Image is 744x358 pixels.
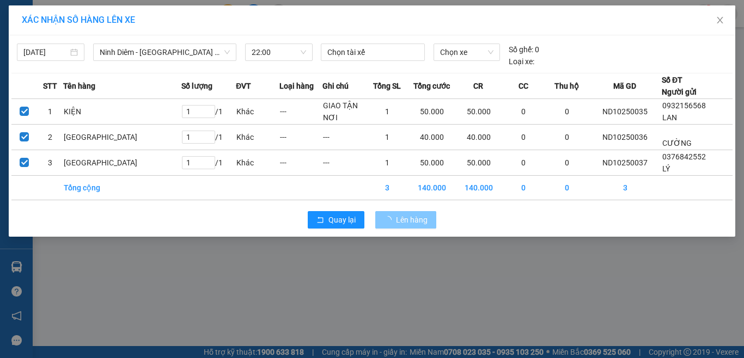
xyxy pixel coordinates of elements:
button: Close [705,5,735,36]
td: 0 [502,176,545,200]
span: Loại hàng [279,80,314,92]
td: 40.000 [408,125,455,150]
td: 2 [38,125,64,150]
span: XÁC NHẬN SỐ HÀNG LÊN XE [22,15,135,25]
td: --- [322,150,365,176]
td: 50.000 [455,150,502,176]
td: / 1 [181,150,236,176]
span: Tên hàng [63,80,95,92]
button: Lên hàng [375,211,436,229]
div: 0 [509,44,539,55]
span: Gửi: [9,10,26,22]
td: --- [279,99,322,125]
td: 0 [502,150,545,176]
td: / 1 [181,99,236,125]
td: 3 [588,176,662,200]
td: ND10250036 [588,125,662,150]
div: [PERSON_NAME] [9,22,96,35]
td: 1 [365,99,408,125]
span: Lên hàng [396,214,428,226]
span: Nhận: [104,10,130,22]
td: 0 [545,125,588,150]
div: Ninh Diêm [9,9,96,22]
td: --- [279,150,322,176]
td: 1 [38,99,64,125]
td: 0 [502,125,545,150]
div: 600.000 [102,57,181,84]
span: Ninh Diêm - Sài Gòn (Hàng hóa) [100,44,230,60]
button: rollbackQuay lại [308,211,364,229]
td: / 1 [181,125,236,150]
td: 0 [545,99,588,125]
span: CC [519,80,528,92]
td: 140.000 [455,176,502,200]
span: STT [43,80,57,92]
span: 0376842552 [662,152,706,161]
td: Tổng cộng [63,176,181,200]
span: CR [473,80,483,92]
td: ND10250035 [588,99,662,125]
td: 0 [545,176,588,200]
div: Quận 5 [104,9,180,22]
span: rollback [316,216,324,225]
td: 50.000 [408,99,455,125]
td: ND10250037 [588,150,662,176]
div: 0706195175 [9,35,96,51]
td: 0 [545,150,588,176]
input: 12/10/2025 [23,46,68,58]
span: Chọn xe [440,44,493,60]
td: [GEOGRAPHIC_DATA] [63,150,181,176]
td: --- [279,125,322,150]
td: 3 [38,150,64,176]
span: Tổng SL [373,80,401,92]
span: Loại xe: [509,55,534,67]
td: KIỆN [63,99,181,125]
td: 140.000 [408,176,455,200]
td: 1 [365,125,408,150]
span: CƯỜNG [662,139,692,147]
span: LÝ [662,164,670,173]
td: 3 [365,176,408,200]
span: 22:00 [252,44,306,60]
td: 0 [502,99,545,125]
div: 0986873239 [104,35,180,51]
span: close [716,16,724,24]
div: Số ĐT Người gửi [662,74,697,98]
span: Chưa thu : [102,57,126,83]
td: [GEOGRAPHIC_DATA] [63,125,181,150]
span: Số ghế: [509,44,533,55]
td: 50.000 [455,99,502,125]
span: LAN [662,113,677,122]
span: ĐVT [236,80,251,92]
span: 0932156568 [662,101,706,110]
span: Ghi chú [322,80,349,92]
span: Quay lại [328,214,356,226]
div: SƠN [104,22,180,35]
td: --- [322,125,365,150]
td: Khác [236,125,279,150]
span: Mã GD [613,80,636,92]
span: loading [384,216,396,224]
span: down [224,49,230,55]
td: Khác [236,99,279,125]
span: Thu hộ [554,80,579,92]
span: Tổng cước [413,80,450,92]
td: 1 [365,150,408,176]
td: GIAO TẬN NƠI [322,99,365,125]
td: Khác [236,150,279,176]
td: 40.000 [455,125,502,150]
span: Số lượng [181,80,212,92]
td: 50.000 [408,150,455,176]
